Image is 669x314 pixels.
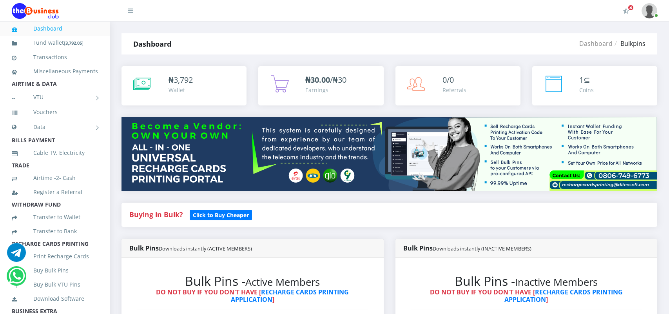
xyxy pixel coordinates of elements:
[395,66,520,105] a: 0/0 Referrals
[579,74,584,85] span: 1
[12,3,59,19] img: Logo
[515,275,598,289] small: Inactive Members
[613,39,645,48] li: Bulkpins
[133,39,171,49] strong: Dashboard
[642,3,657,18] img: User
[65,40,82,46] b: 3,792.05
[579,74,594,86] div: ⊆
[7,249,26,262] a: Chat for support
[258,66,383,105] a: ₦30.00/₦30 Earnings
[305,74,346,85] span: /₦30
[12,290,98,308] a: Download Software
[403,244,531,252] strong: Bulk Pins
[156,288,349,304] strong: DO NOT BUY IF YOU DON'T HAVE [ ]
[305,74,330,85] b: ₦30.00
[12,261,98,280] a: Buy Bulk Pins
[121,66,247,105] a: ₦3,792 Wallet
[245,275,320,289] small: Active Members
[159,245,252,252] small: Downloads instantly (ACTIVE MEMBERS)
[193,211,249,219] b: Click to Buy Cheaper
[231,288,349,304] a: RECHARGE CARDS PRINTING APPLICATION
[579,39,613,48] a: Dashboard
[411,274,642,289] h2: Bulk Pins -
[12,276,98,294] a: Buy Bulk VTU Pins
[628,5,634,11] span: Activate Your Membership
[12,48,98,66] a: Transactions
[121,117,657,191] img: multitenant_rcp.png
[12,208,98,226] a: Transfer to Wallet
[12,183,98,201] a: Register a Referral
[623,8,629,14] i: Activate Your Membership
[169,86,193,94] div: Wallet
[12,34,98,52] a: Fund wallet[3,792.05]
[174,74,193,85] span: 3,792
[305,86,346,94] div: Earnings
[12,103,98,121] a: Vouchers
[12,247,98,265] a: Print Recharge Cards
[12,222,98,240] a: Transfer to Bank
[12,169,98,187] a: Airtime -2- Cash
[12,117,98,137] a: Data
[442,86,466,94] div: Referrals
[129,210,183,219] strong: Buying in Bulk?
[12,87,98,107] a: VTU
[64,40,83,46] small: [ ]
[137,274,368,289] h2: Bulk Pins -
[442,74,454,85] span: 0/0
[169,74,193,86] div: ₦
[12,144,98,162] a: Cable TV, Electricity
[9,272,25,285] a: Chat for support
[12,20,98,38] a: Dashboard
[433,245,531,252] small: Downloads instantly (INACTIVE MEMBERS)
[129,244,252,252] strong: Bulk Pins
[504,288,623,304] a: RECHARGE CARDS PRINTING APPLICATION
[190,210,252,219] a: Click to Buy Cheaper
[579,86,594,94] div: Coins
[430,288,623,304] strong: DO NOT BUY IF YOU DON'T HAVE [ ]
[12,62,98,80] a: Miscellaneous Payments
